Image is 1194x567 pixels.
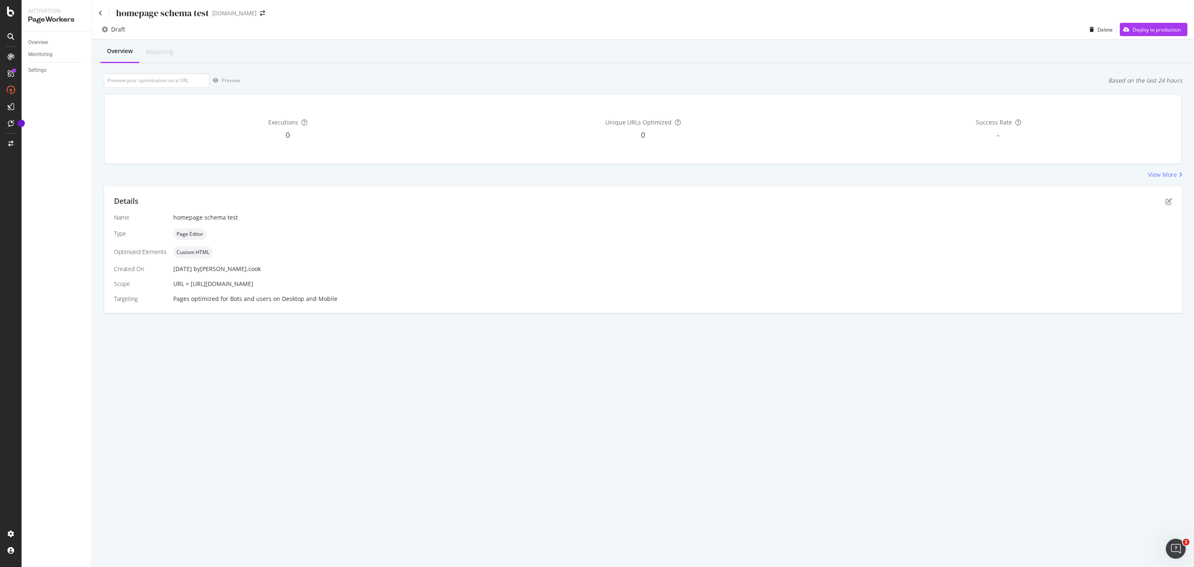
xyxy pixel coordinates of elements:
[28,38,48,47] div: Overview
[282,295,337,303] div: Desktop and Mobile
[286,130,290,140] span: 0
[146,48,173,56] div: Reporting
[28,50,86,59] a: Monitoring
[173,213,1172,222] div: homepage schema test
[28,50,53,59] div: Monitoring
[1108,76,1182,85] div: Based on the last 24 hours
[177,250,209,255] span: Custom HTML
[1183,539,1189,545] span: 1
[173,295,1172,303] div: Pages optimized for on
[114,248,167,256] div: Optimized Elements
[116,7,209,20] div: homepage schema test
[173,265,1172,273] div: [DATE]
[28,15,85,24] div: PageWorkers
[114,280,167,288] div: Scope
[1148,171,1177,179] div: View More
[177,232,203,237] span: Page Editor
[99,10,102,16] a: Click to go back
[209,74,240,87] button: Preview
[268,118,298,126] span: Executions
[212,9,257,17] div: [DOMAIN_NAME]
[976,118,1012,126] span: Success Rate
[17,120,25,127] div: Tooltip anchor
[28,7,85,15] div: Activation
[1097,26,1113,33] div: Delete
[114,265,167,273] div: Created On
[107,47,133,55] div: Overview
[194,265,261,273] div: by [PERSON_NAME].cook
[173,280,253,288] span: URL = [URL][DOMAIN_NAME]
[641,130,645,140] span: 0
[114,295,167,303] div: Targeting
[28,38,86,47] a: Overview
[114,196,138,207] div: Details
[605,118,672,126] span: Unique URLs Optimized
[28,66,46,75] div: Settings
[997,130,1000,140] span: -
[28,66,86,75] a: Settings
[222,77,240,84] div: Preview
[1148,171,1182,179] a: View More
[173,247,213,258] div: neutral label
[104,73,209,88] input: Preview your optimization on a URL
[114,230,167,238] div: Type
[260,10,265,16] div: arrow-right-arrow-left
[111,25,125,34] div: Draft
[1166,539,1186,559] iframe: Intercom live chat
[1165,198,1172,205] div: pen-to-square
[1086,23,1113,36] button: Delete
[173,228,206,240] div: neutral label
[1120,23,1187,36] button: Deploy to production
[114,213,167,222] div: Name
[1133,26,1181,33] div: Deploy to production
[230,295,272,303] div: Bots and users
